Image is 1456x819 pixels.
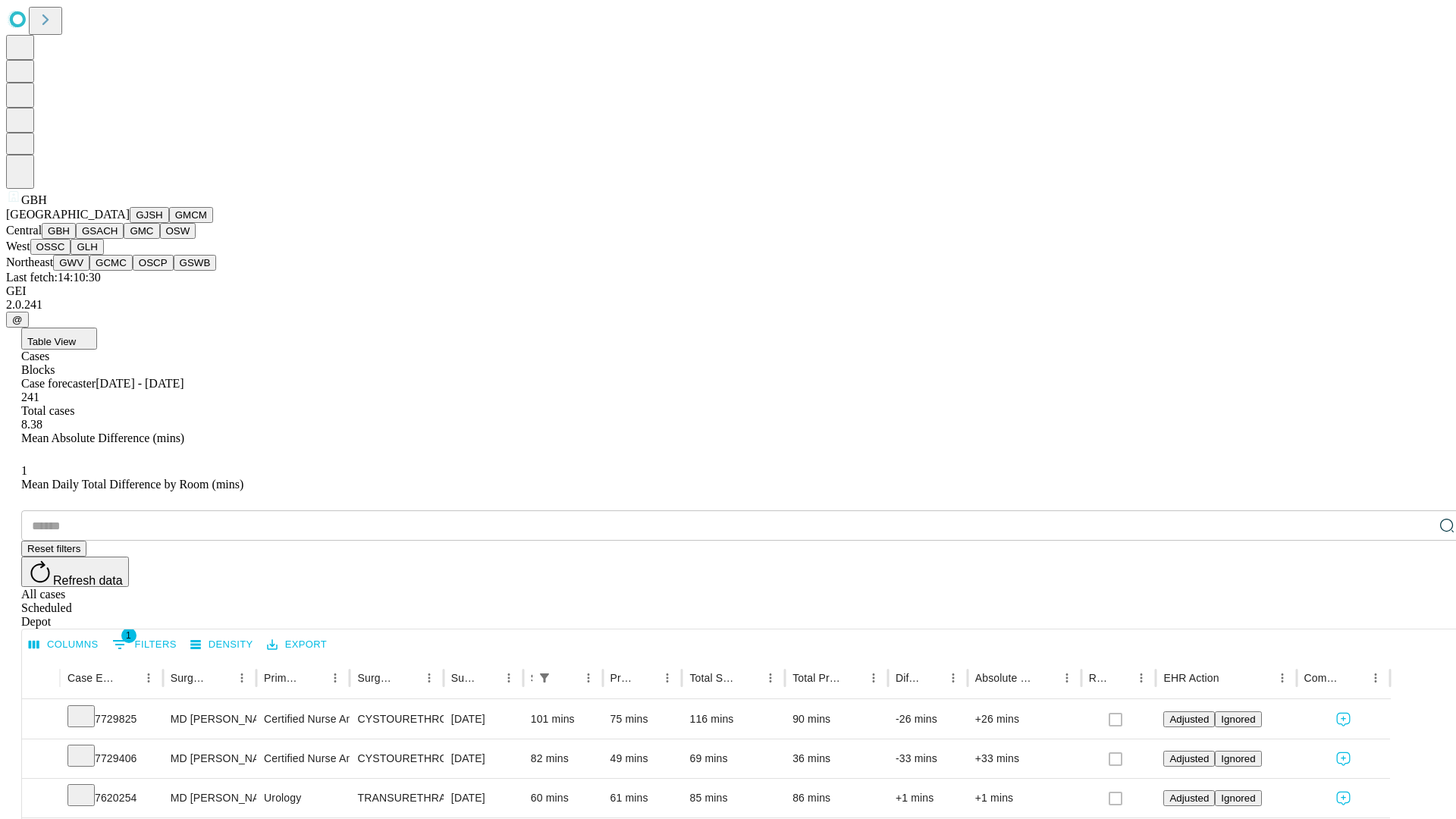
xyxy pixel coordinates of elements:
div: MD [PERSON_NAME] [171,779,249,817]
button: Sort [921,667,943,689]
span: Ignored [1221,753,1255,764]
span: 8.38 [21,418,42,431]
button: Sort [397,667,419,689]
div: MD [PERSON_NAME] [171,700,249,739]
button: GCMC [89,255,133,271]
button: Ignored [1215,790,1261,806]
button: OSSC [30,239,71,255]
div: +33 mins [975,739,1074,778]
div: 69 mins [689,739,777,778]
button: Sort [1221,667,1242,689]
span: Northeast [6,256,53,268]
span: [DATE] - [DATE] [96,377,184,390]
button: Ignored [1215,711,1261,727]
div: +1 mins [896,779,960,817]
span: 1 [121,628,136,643]
span: Central [6,224,42,237]
div: Certified Nurse Anesthetist [264,700,342,739]
span: @ [12,314,23,325]
div: Surgery Name [357,672,395,684]
div: Comments [1304,672,1342,684]
button: Ignored [1215,751,1261,767]
span: [GEOGRAPHIC_DATA] [6,208,130,221]
button: Sort [635,667,657,689]
button: Expand [30,707,52,733]
span: Total cases [21,404,74,417]
button: Menu [138,667,159,689]
div: GEI [6,284,1450,298]
div: Difference [896,672,920,684]
span: GBH [21,193,47,206]
button: Sort [303,667,325,689]
span: Reset filters [27,543,80,554]
span: 1 [21,464,27,477]
button: Sort [210,667,231,689]
span: West [6,240,30,253]
div: Total Predicted Duration [792,672,840,684]
div: 7729406 [67,739,155,778]
button: Export [263,633,331,657]
div: [DATE] [451,700,516,739]
div: 7729825 [67,700,155,739]
button: Menu [231,667,253,689]
div: 85 mins [689,779,777,817]
button: @ [6,312,29,328]
button: GWV [53,255,89,271]
span: Refresh data [53,574,123,587]
div: EHR Action [1163,672,1219,684]
div: 2.0.241 [6,298,1450,312]
div: 101 mins [531,700,595,739]
span: Mean Absolute Difference (mins) [21,431,184,444]
div: -26 mins [896,700,960,739]
span: 241 [21,391,39,403]
span: Adjusted [1169,714,1209,725]
div: 61 mins [610,779,675,817]
div: Urology [264,779,342,817]
div: Total Scheduled Duration [689,672,737,684]
button: Menu [657,667,678,689]
button: Menu [1131,667,1152,689]
button: GJSH [130,207,169,223]
span: Adjusted [1169,753,1209,764]
button: Adjusted [1163,711,1215,727]
span: Case forecaster [21,377,96,390]
div: +26 mins [975,700,1074,739]
button: Menu [760,667,781,689]
span: Adjusted [1169,792,1209,804]
span: Ignored [1221,714,1255,725]
div: [DATE] [451,779,516,817]
div: Predicted In Room Duration [610,672,635,684]
span: Last fetch: 14:10:30 [6,271,101,284]
button: Expand [30,746,52,773]
div: CYSTOURETHROSCOPY WITH FULGURATION MEDIUM BLADDER TUMOR [357,739,435,778]
button: GSWB [174,255,217,271]
button: Adjusted [1163,790,1215,806]
div: MD [PERSON_NAME] [171,739,249,778]
div: Certified Nurse Anesthetist [264,739,342,778]
button: Menu [863,667,884,689]
div: 60 mins [531,779,595,817]
button: GSACH [76,223,124,239]
div: +1 mins [975,779,1074,817]
button: Select columns [25,633,102,657]
div: Case Epic Id [67,672,115,684]
button: GMCM [169,207,213,223]
button: OSW [160,223,196,239]
button: Refresh data [21,557,129,587]
div: Scheduled In Room Duration [531,672,532,684]
div: Primary Service [264,672,302,684]
button: Menu [943,667,964,689]
button: Menu [578,667,599,689]
button: Menu [498,667,519,689]
button: Menu [325,667,346,689]
span: Mean Daily Total Difference by Room (mins) [21,478,243,491]
div: 36 mins [792,739,880,778]
button: Sort [1344,667,1365,689]
button: GMC [124,223,159,239]
button: Adjusted [1163,751,1215,767]
div: 75 mins [610,700,675,739]
button: Reset filters [21,541,86,557]
button: Show filters [108,632,180,657]
button: Sort [1109,667,1131,689]
button: Menu [1272,667,1293,689]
